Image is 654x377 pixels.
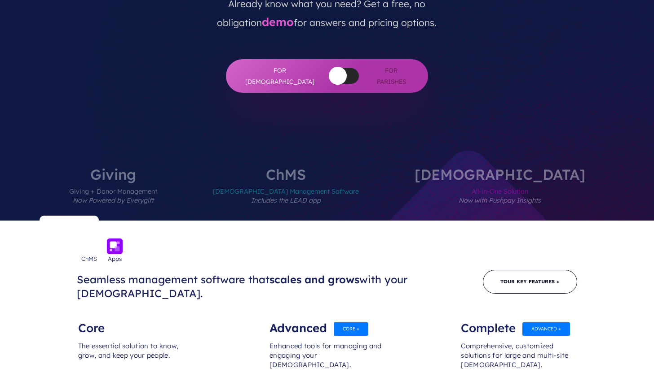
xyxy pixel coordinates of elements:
em: Now with Pushpay Insights [459,196,541,204]
div: Complete [461,315,576,333]
label: [DEMOGRAPHIC_DATA] [388,167,612,221]
img: icon_apps-bckgrnd-600x600-1.png [107,238,123,254]
span: All-in-One Solution [415,182,585,221]
a: Tour Key Features > [483,270,577,294]
div: Core [78,315,193,333]
div: Advanced [270,315,384,333]
img: icon_chms-bckgrnd-600x600-1.png [81,238,97,254]
span: Giving + Donor Management [69,182,157,221]
span: For Parishes [372,65,410,87]
h3: Seamless management software that with your [DEMOGRAPHIC_DATA]. [77,273,483,300]
a: demo [262,15,294,29]
span: scales and grows [270,273,359,286]
span: ChMS [81,254,97,263]
span: Apps [108,254,122,263]
span: For [DEMOGRAPHIC_DATA] [244,65,316,87]
span: [DEMOGRAPHIC_DATA] Management Software [213,182,359,221]
em: Includes the LEAD app [251,196,321,204]
em: Now Powered by Everygift [73,196,154,204]
label: Giving [42,167,184,221]
label: ChMS [186,167,386,221]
